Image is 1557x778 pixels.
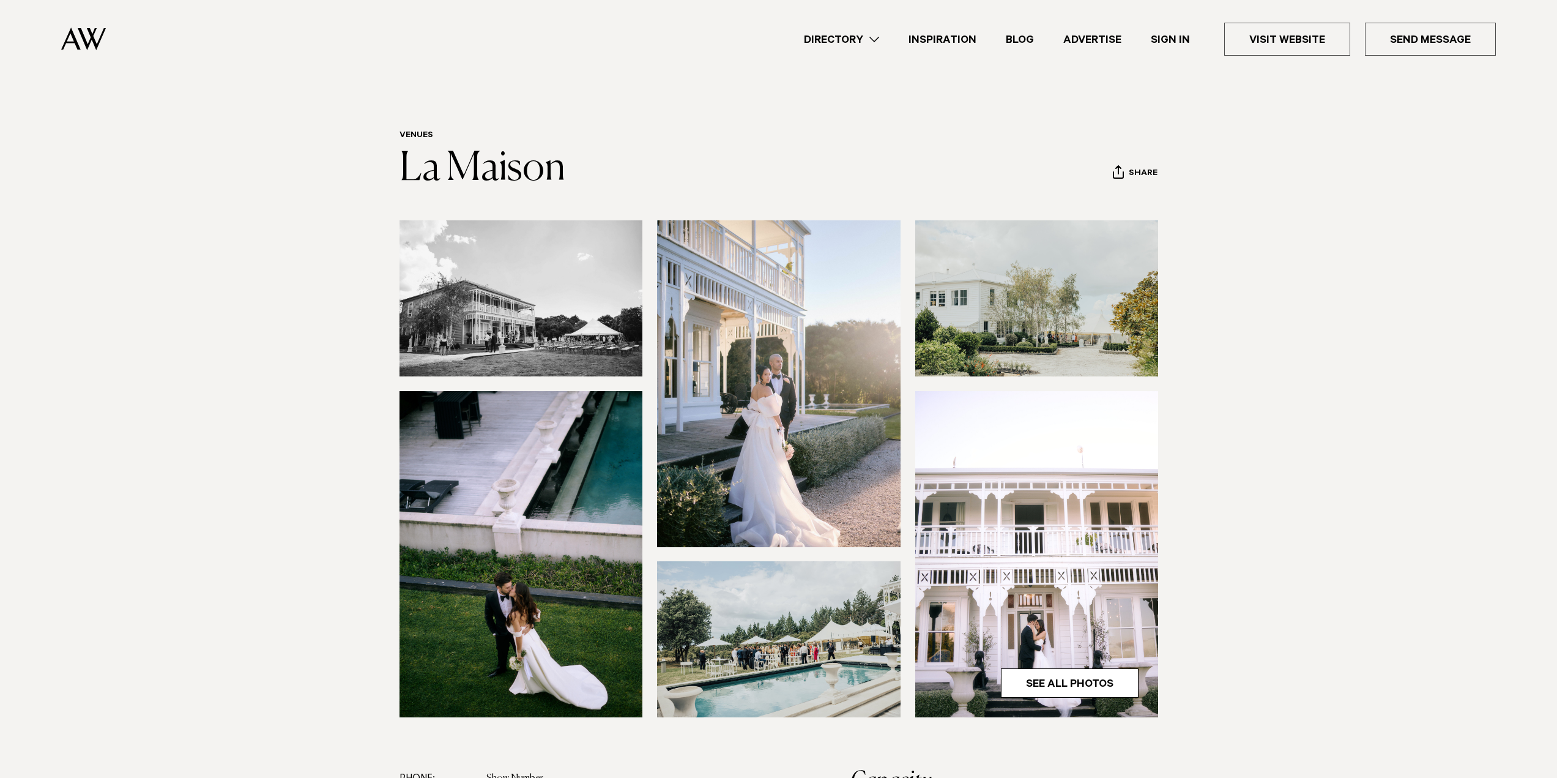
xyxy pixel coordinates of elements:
[991,31,1049,48] a: Blog
[399,149,565,189] a: La Maison
[1129,168,1158,180] span: Share
[1365,23,1496,56] a: Send Message
[657,561,901,717] img: Wedding guests by the swimming pool at La Maison
[915,220,1159,376] img: Outside view of La Maison homestead
[399,131,433,141] a: Venues
[399,220,643,376] img: Black and white photo of La Maison homestead
[61,28,106,50] img: Auckland Weddings Logo
[789,31,894,48] a: Directory
[1001,668,1139,698] a: See All Photos
[894,31,991,48] a: Inspiration
[1136,31,1205,48] a: Sign In
[915,391,1159,717] img: Wedding couple kissing in front of Clevedon homestead
[1112,165,1158,183] button: Share
[1049,31,1136,48] a: Advertise
[399,391,643,717] img: Wedding couple by the pool at La Maison
[1224,23,1350,56] a: Visit Website
[657,220,901,547] img: Bride with puffy dress in front of homestead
